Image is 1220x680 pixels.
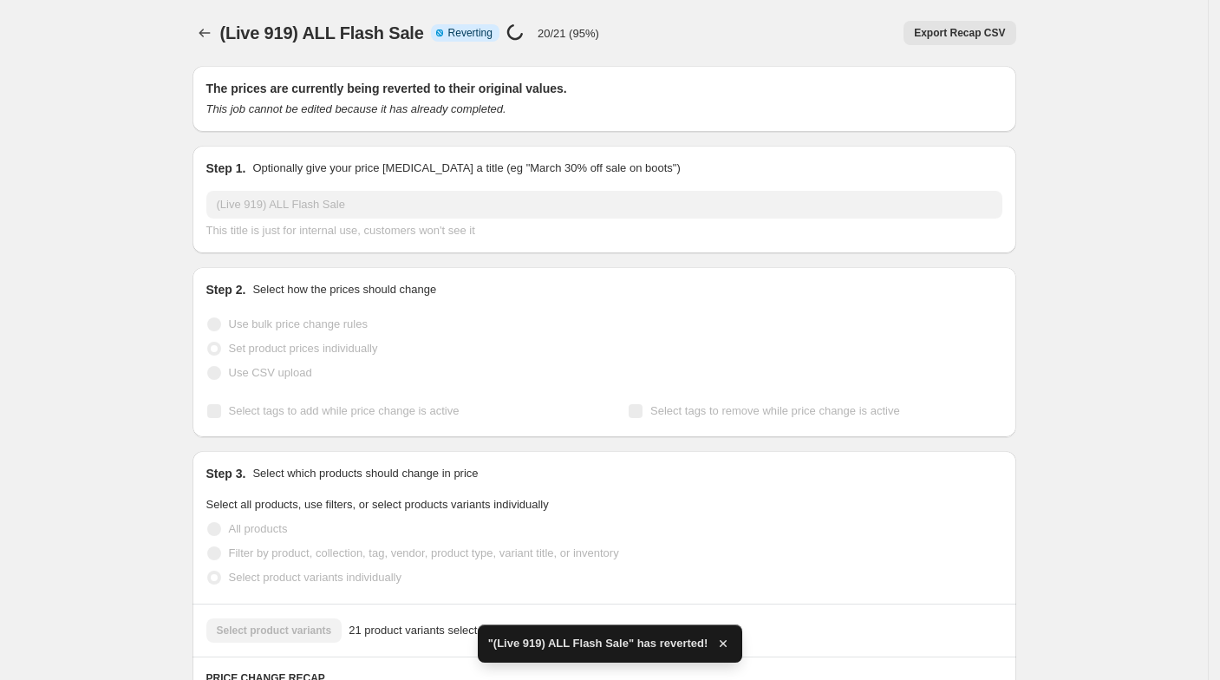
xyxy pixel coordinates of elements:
[904,21,1015,45] button: Export Recap CSV
[229,342,378,355] span: Set product prices individually
[538,27,599,40] p: 20/21 (95%)
[349,622,490,639] span: 21 product variants selected
[252,465,478,482] p: Select which products should change in price
[229,404,460,417] span: Select tags to add while price change is active
[206,160,246,177] h2: Step 1.
[192,21,217,45] button: Price change jobs
[229,366,312,379] span: Use CSV upload
[206,191,1002,219] input: 30% off holiday sale
[206,80,1002,97] h2: The prices are currently being reverted to their original values.
[229,571,401,584] span: Select product variants individually
[220,23,424,42] span: (Live 919) ALL Flash Sale
[206,281,246,298] h2: Step 2.
[206,498,549,511] span: Select all products, use filters, or select products variants individually
[252,160,680,177] p: Optionally give your price [MEDICAL_DATA] a title (eg "March 30% off sale on boots")
[488,635,708,652] span: "(Live 919) ALL Flash Sale" has reverted!
[206,224,475,237] span: This title is just for internal use, customers won't see it
[229,317,368,330] span: Use bulk price change rules
[650,404,900,417] span: Select tags to remove while price change is active
[229,546,619,559] span: Filter by product, collection, tag, vendor, product type, variant title, or inventory
[448,26,493,40] span: Reverting
[206,465,246,482] h2: Step 3.
[914,26,1005,40] span: Export Recap CSV
[229,522,288,535] span: All products
[206,102,506,115] i: This job cannot be edited because it has already completed.
[252,281,436,298] p: Select how the prices should change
